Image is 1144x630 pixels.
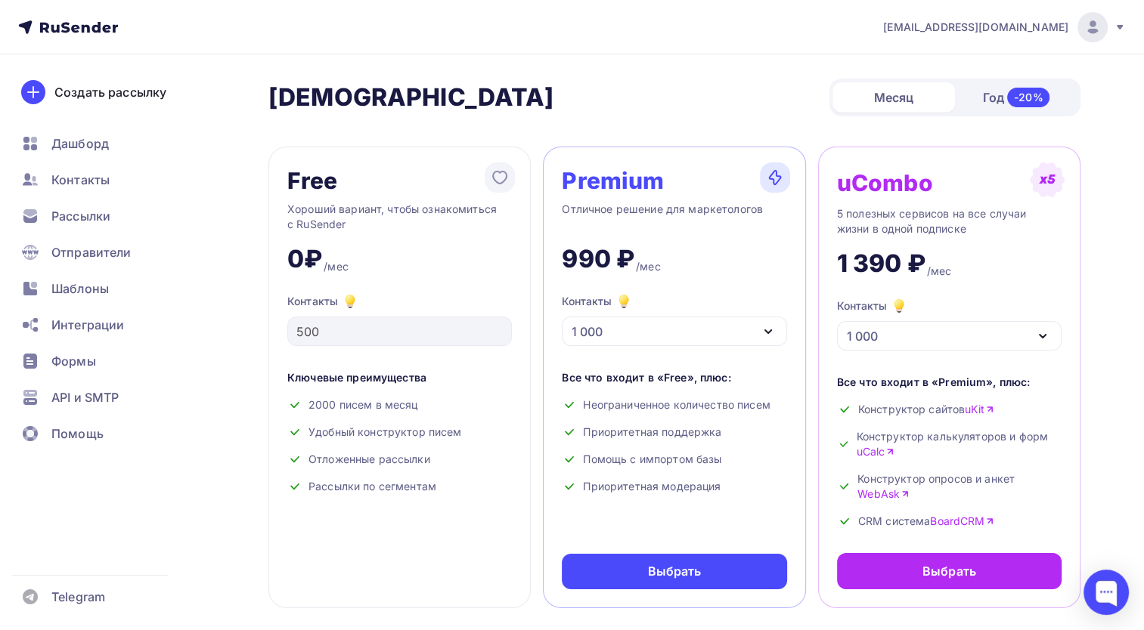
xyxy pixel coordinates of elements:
[12,273,192,304] a: Шаблоны
[857,429,1062,459] span: Конструктор калькуляторов и форм
[857,444,895,459] a: uCalc
[12,201,192,231] a: Рассылки
[857,486,910,502] a: WebAsk
[287,425,512,440] div: Удобный конструктор писем
[636,259,661,274] div: /мес
[562,292,786,346] button: Контакты 1 000
[562,244,634,274] div: 990 ₽
[51,425,104,443] span: Помощь
[883,20,1068,35] span: [EMAIL_ADDRESS][DOMAIN_NAME]
[930,514,994,529] a: BoardCRM
[51,588,105,606] span: Telegram
[562,202,786,232] div: Отличное решение для маркетологов
[12,165,192,195] a: Контакты
[562,425,786,440] div: Приоритетная поддержка
[837,206,1062,236] div: 5 полезных сервисов на все случаи жизни в одной подписке
[51,171,110,189] span: Контакты
[922,562,976,580] div: Выбрать
[572,323,603,341] div: 1 000
[287,292,512,310] div: Контакты
[562,452,786,467] div: Помощь с импортом базы
[965,402,994,417] a: uKit
[847,327,878,345] div: 1 000
[857,471,1062,502] span: Конструктор опросов и анкет
[54,83,166,101] div: Создать рассылку
[955,82,1077,113] div: Год
[858,514,995,529] span: CRM система
[324,259,349,274] div: /мес
[12,237,192,267] a: Отправители
[562,168,664,193] div: Premium
[287,244,322,274] div: 0₽
[883,12,1126,42] a: [EMAIL_ADDRESS][DOMAIN_NAME]
[287,370,512,385] div: Ключевые преимущества
[51,316,124,334] span: Интеграции
[287,202,512,232] div: Хороший вариант, чтобы ознакомиться с RuSender
[837,297,1062,351] button: Контакты 1 000
[268,82,554,113] h2: [DEMOGRAPHIC_DATA]
[51,134,109,153] span: Дашборд
[12,346,192,376] a: Формы
[648,563,702,580] div: Выбрать
[287,479,512,494] div: Рассылки по сегментам
[287,397,512,412] div: 2000 писем в месяц
[837,249,925,279] div: 1 390 ₽
[837,171,933,195] div: uCombo
[287,168,338,193] div: Free
[832,82,955,113] div: Месяц
[51,207,110,225] span: Рассылки
[858,402,994,417] span: Конструктор сайтов
[12,128,192,159] a: Дашборд
[927,264,952,279] div: /мес
[562,370,786,385] div: Все что входит в «Free», плюс:
[51,388,119,406] span: API и SMTP
[837,375,1062,390] div: Все что входит в «Premium», плюс:
[1007,88,1050,107] div: -20%
[287,452,512,467] div: Отложенные рассылки
[562,292,633,310] div: Контакты
[562,397,786,412] div: Неограниченное количество писем
[51,352,96,370] span: Формы
[51,243,132,261] span: Отправители
[562,479,786,494] div: Приоритетная модерация
[51,279,109,298] span: Шаблоны
[837,297,908,315] div: Контакты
